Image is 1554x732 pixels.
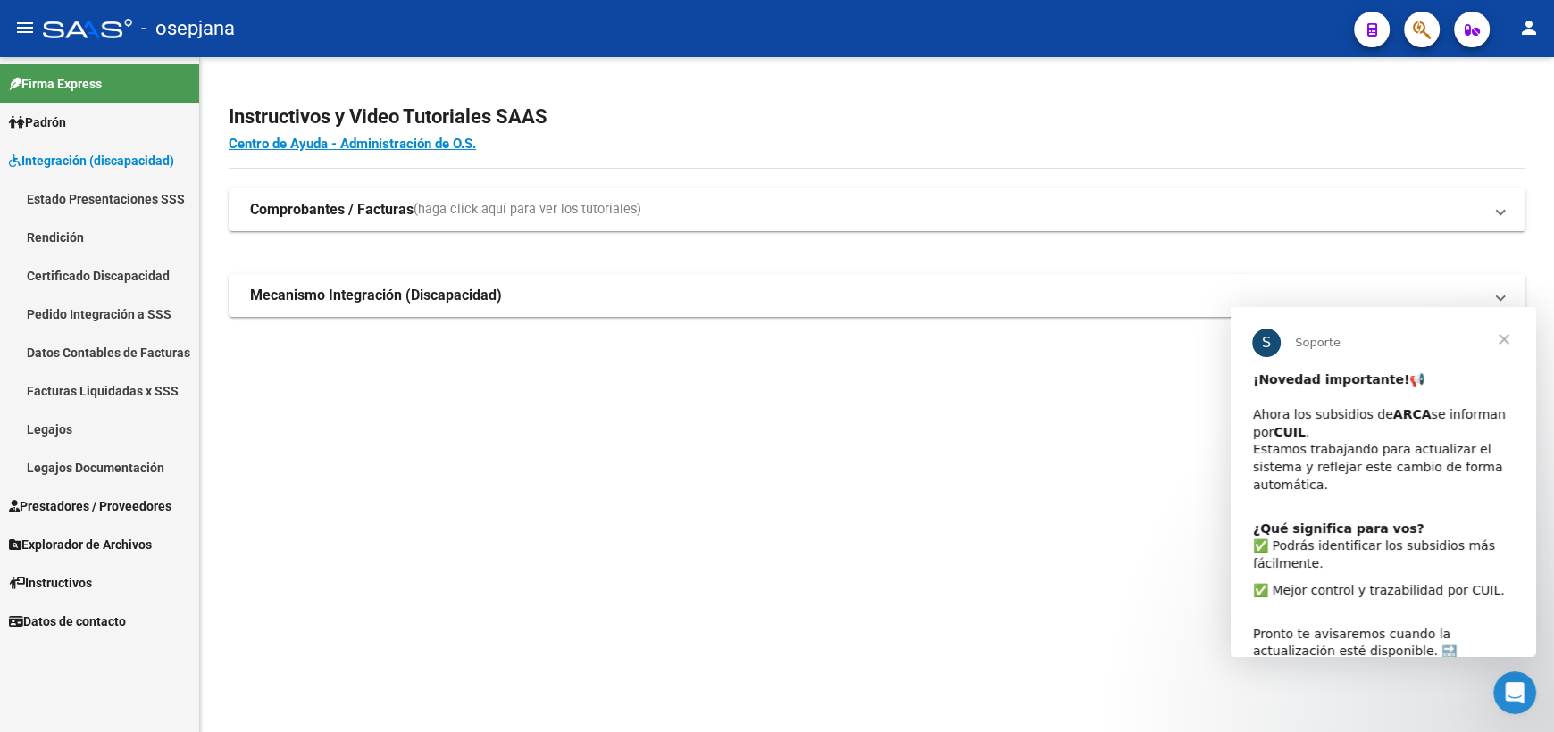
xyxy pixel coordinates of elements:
[9,496,171,516] span: Prestadores / Proveedores
[1231,307,1536,657] iframe: Intercom live chat mensaje
[1518,17,1540,38] mat-icon: person
[9,573,92,593] span: Instructivos
[14,17,36,38] mat-icon: menu
[9,151,174,171] span: Integración (discapacidad)
[250,200,414,220] strong: Comprobantes / Facturas
[9,112,66,132] span: Padrón
[9,535,152,554] span: Explorador de Archivos
[229,100,1525,134] h2: Instructivos y Video Tutoriales SAAS
[229,274,1525,317] mat-expansion-panel-header: Mecanismo Integración (Discapacidad)
[414,200,641,220] span: (haga click aquí para ver los tutoriales)
[141,9,235,48] span: - osepjana
[22,301,283,354] div: Pronto te avisaremos cuando la actualización esté disponible. 🔜
[1493,671,1536,714] iframe: Intercom live chat
[229,136,476,152] a: Centro de Ayuda - Administración de O.S.
[250,286,502,305] strong: Mecanismo Integración (Discapacidad)
[9,74,102,94] span: Firma Express
[9,611,126,631] span: Datos de contacto
[229,188,1525,231] mat-expansion-panel-header: Comprobantes / Facturas(haga click aquí para ver los tutoriales)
